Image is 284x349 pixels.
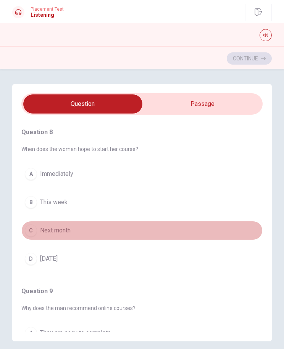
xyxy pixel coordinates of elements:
[25,168,37,180] div: A
[21,146,263,152] span: When does the woman hope to start her course?
[40,198,68,207] span: This week
[21,249,263,268] button: D[DATE]
[40,226,71,235] span: Next month
[21,287,263,296] h4: Question 9
[21,323,263,343] button: AThey are easy to complete
[25,196,37,208] div: B
[25,327,37,339] div: A
[21,193,263,212] button: BThis week
[40,328,111,338] span: They are easy to complete
[21,128,263,137] h4: Question 8
[25,253,37,265] div: D
[40,169,73,179] span: Immediately
[40,254,58,263] span: [DATE]
[21,305,263,311] span: Why does the man recommend online courses?
[21,221,263,240] button: CNext month
[31,6,64,12] span: Placement Test
[31,12,64,18] h1: Listening
[21,164,263,183] button: AImmediately
[25,224,37,237] div: C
